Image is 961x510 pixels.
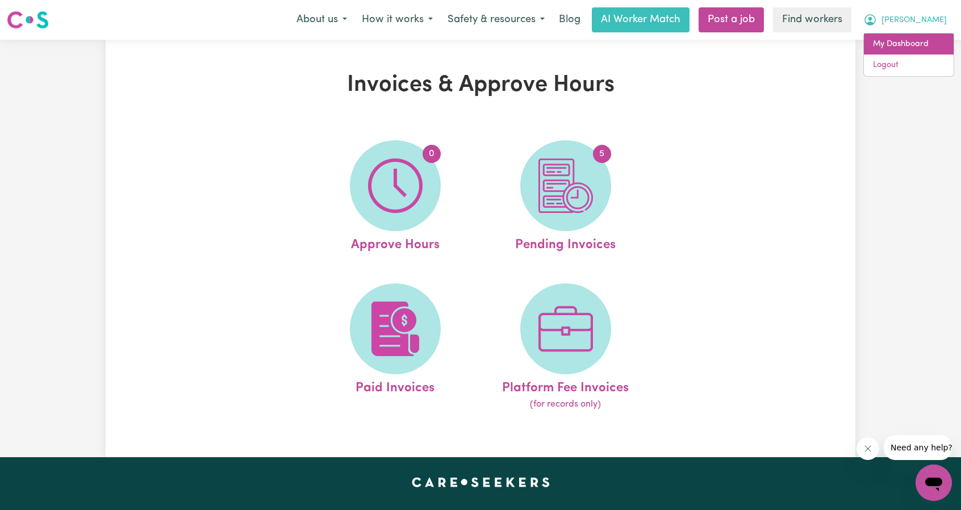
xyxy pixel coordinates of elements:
[515,231,616,255] span: Pending Invoices
[314,283,477,412] a: Paid Invoices
[7,10,49,30] img: Careseekers logo
[856,437,879,460] iframe: Close message
[314,140,477,255] a: Approve Hours
[440,8,552,32] button: Safety & resources
[863,33,954,77] div: My Account
[884,435,952,460] iframe: Message from company
[864,55,954,76] a: Logout
[864,34,954,55] a: My Dashboard
[530,398,601,411] span: (for records only)
[484,140,647,255] a: Pending Invoices
[916,465,952,501] iframe: Button to launch messaging window
[7,8,69,17] span: Need any help?
[592,7,690,32] a: AI Worker Match
[856,8,954,32] button: My Account
[237,72,724,99] h1: Invoices & Approve Hours
[356,374,434,398] span: Paid Invoices
[7,7,49,33] a: Careseekers logo
[552,7,587,32] a: Blog
[412,478,550,487] a: Careseekers home page
[502,374,629,398] span: Platform Fee Invoices
[354,8,440,32] button: How it works
[773,7,851,32] a: Find workers
[881,14,947,27] span: [PERSON_NAME]
[423,145,441,163] span: 0
[699,7,764,32] a: Post a job
[593,145,611,163] span: 5
[351,231,440,255] span: Approve Hours
[484,283,647,412] a: Platform Fee Invoices(for records only)
[289,8,354,32] button: About us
